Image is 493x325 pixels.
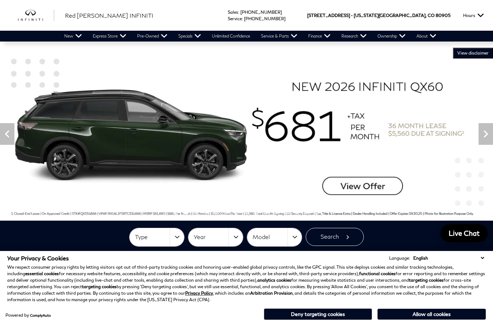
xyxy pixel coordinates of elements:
[409,277,444,283] strong: targeting cookies
[194,231,228,243] span: Year
[307,13,450,18] a: [STREET_ADDRESS] • [US_STATE][GEOGRAPHIC_DATA], CO 80905
[441,224,488,242] a: Live Chat
[257,277,291,283] strong: analytics cookies
[445,229,483,238] span: Live Chat
[30,313,51,317] a: ComplyAuto
[336,31,372,42] a: Research
[253,231,287,243] span: Model
[359,271,396,276] strong: functional cookies
[389,256,410,260] div: Language:
[242,16,243,21] span: :
[182,207,189,214] span: Go to slide 2
[293,207,301,214] span: Go to slide 13
[233,207,240,214] span: Go to slide 7
[306,228,364,246] button: Search
[185,290,213,296] a: Privacy Policy
[7,255,69,261] span: Your Privacy & Cookies
[250,290,293,296] strong: Arbitration Provision
[303,31,336,42] a: Finance
[135,231,170,243] span: Type
[253,207,260,214] span: Go to slide 9
[378,309,486,320] button: Allow all cookies
[273,207,280,214] span: Go to slide 11
[173,31,206,42] a: Specials
[7,264,486,303] p: We respect consumer privacy rights by letting visitors opt out of third-party tracking cookies an...
[256,31,303,42] a: Service & Parts
[314,207,321,214] span: Go to slide 15
[5,313,51,317] div: Powered by
[244,16,285,21] a: [PHONE_NUMBER]
[18,10,54,21] a: infiniti
[263,207,270,214] span: Go to slide 10
[59,31,87,42] a: New
[238,9,239,15] span: :
[172,207,179,214] span: Go to slide 1
[202,207,210,214] span: Go to slide 4
[223,207,230,214] span: Go to slide 6
[18,10,54,21] img: INFINITI
[82,284,117,289] strong: targeting cookies
[228,9,238,15] span: Sales
[243,207,250,214] span: Go to slide 8
[240,9,282,15] a: [PHONE_NUMBER]
[283,207,291,214] span: Go to slide 12
[206,31,256,42] a: Unlimited Confidence
[130,228,184,246] button: Type
[247,228,302,246] button: Model
[25,271,59,276] strong: essential cookies
[132,31,173,42] a: Pre-Owned
[228,16,242,21] span: Service
[87,31,132,42] a: Express Store
[65,12,153,19] span: Red [PERSON_NAME] INFINITI
[479,123,493,145] div: Next
[59,31,442,42] nav: Main Navigation
[411,255,486,261] select: Language Select
[457,50,489,56] span: VIEW DISCLAIMER
[411,31,442,42] a: About
[372,31,411,42] a: Ownership
[264,308,372,320] button: Deny targeting cookies
[192,207,200,214] span: Go to slide 3
[188,228,243,246] button: Year
[304,207,311,214] span: Go to slide 14
[453,48,493,58] button: VIEW DISCLAIMER
[65,11,153,20] a: Red [PERSON_NAME] INFINITI
[213,207,220,214] span: Go to slide 5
